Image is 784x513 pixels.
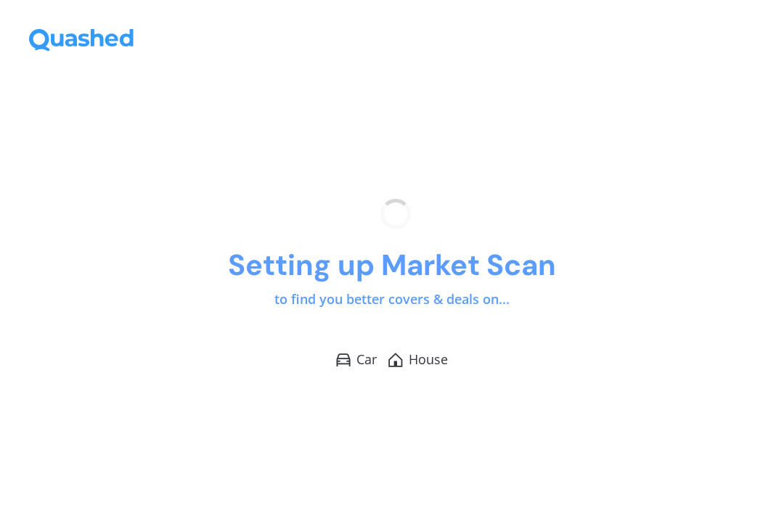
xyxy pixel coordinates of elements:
img: House [388,353,402,367]
span: House [409,350,448,369]
img: Car [336,353,351,366]
span: Car [356,350,377,369]
h1: Setting up Market Scan [228,247,556,284]
p: to find you better covers & deals on... [274,290,510,309]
